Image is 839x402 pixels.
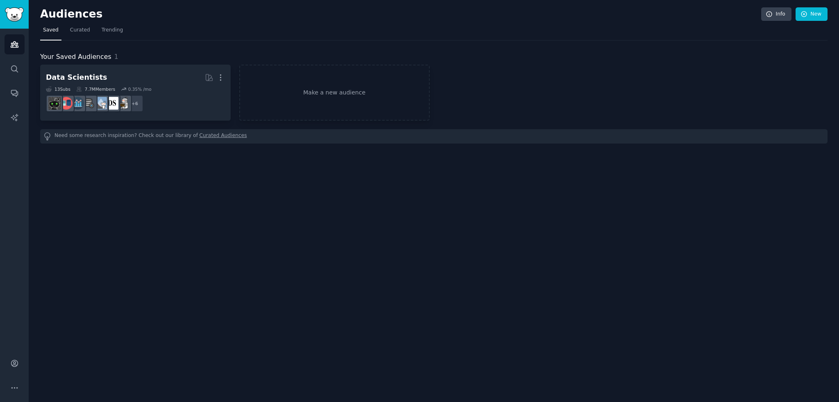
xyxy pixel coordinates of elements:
img: datasets [60,97,73,110]
img: statistics [94,97,107,110]
img: MachineLearning [117,97,130,110]
div: Need some research inspiration? Check out our library of [40,129,828,144]
a: Saved [40,24,61,40]
img: datascience [106,97,118,110]
span: Saved [43,27,59,34]
a: Trending [99,24,126,40]
a: New [796,7,828,21]
span: 1 [114,53,118,61]
img: data [48,97,61,110]
a: Make a new audience [239,65,430,121]
a: Info [761,7,791,21]
a: Curated [67,24,93,40]
div: + 6 [126,95,143,112]
img: dataengineering [83,97,95,110]
a: Curated Audiences [200,132,247,141]
span: Trending [102,27,123,34]
div: Data Scientists [46,72,107,83]
div: 7.7M Members [76,86,115,92]
a: Data Scientists13Subs7.7MMembers0.35% /mo+6MachineLearningdatasciencestatisticsdataengineeringana... [40,65,231,121]
div: 0.35 % /mo [128,86,152,92]
div: 13 Sub s [46,86,70,92]
span: Curated [70,27,90,34]
span: Your Saved Audiences [40,52,111,62]
img: GummySearch logo [5,7,24,22]
img: analytics [71,97,84,110]
h2: Audiences [40,8,761,21]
